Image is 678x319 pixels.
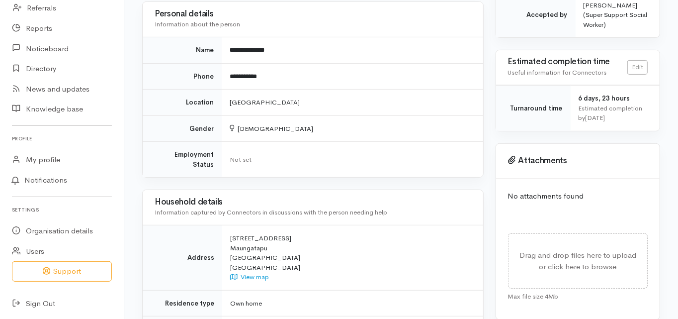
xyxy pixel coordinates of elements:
div: Max file size 4Mb [508,289,648,302]
td: Turnaround time [496,86,571,131]
time: [DATE] [586,113,605,122]
a: Edit [627,60,648,75]
h3: Attachments [508,156,648,166]
div: [STREET_ADDRESS] Maungatapu [GEOGRAPHIC_DATA] [GEOGRAPHIC_DATA] [230,233,471,282]
p: No attachments found [508,191,648,202]
td: Address [143,225,222,291]
span: 6 days, 23 hours [579,94,630,103]
h6: Settings [12,203,112,216]
h3: Estimated completion time [508,57,627,67]
a: View map [230,273,269,281]
td: [GEOGRAPHIC_DATA] [222,90,483,116]
span: Not set [230,155,252,164]
h3: Household details [155,198,471,207]
td: Own home [222,290,483,317]
span: Useful information for Connectors [508,68,607,77]
span: Drag and drop files here to upload or click here to browse [519,250,636,271]
td: Gender [143,115,222,142]
span: Information about the person [155,20,240,28]
h6: Profile [12,132,112,145]
td: Location [143,90,222,116]
button: Support [12,261,112,282]
div: Estimated completion by [579,104,648,123]
td: Name [143,37,222,64]
td: Phone [143,63,222,90]
span: [DEMOGRAPHIC_DATA] [230,124,313,133]
td: Residence type [143,290,222,317]
h3: Personal details [155,9,471,19]
td: Employment Status [143,142,222,178]
span: Information captured by Connectors in discussions with the person needing help [155,208,387,216]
